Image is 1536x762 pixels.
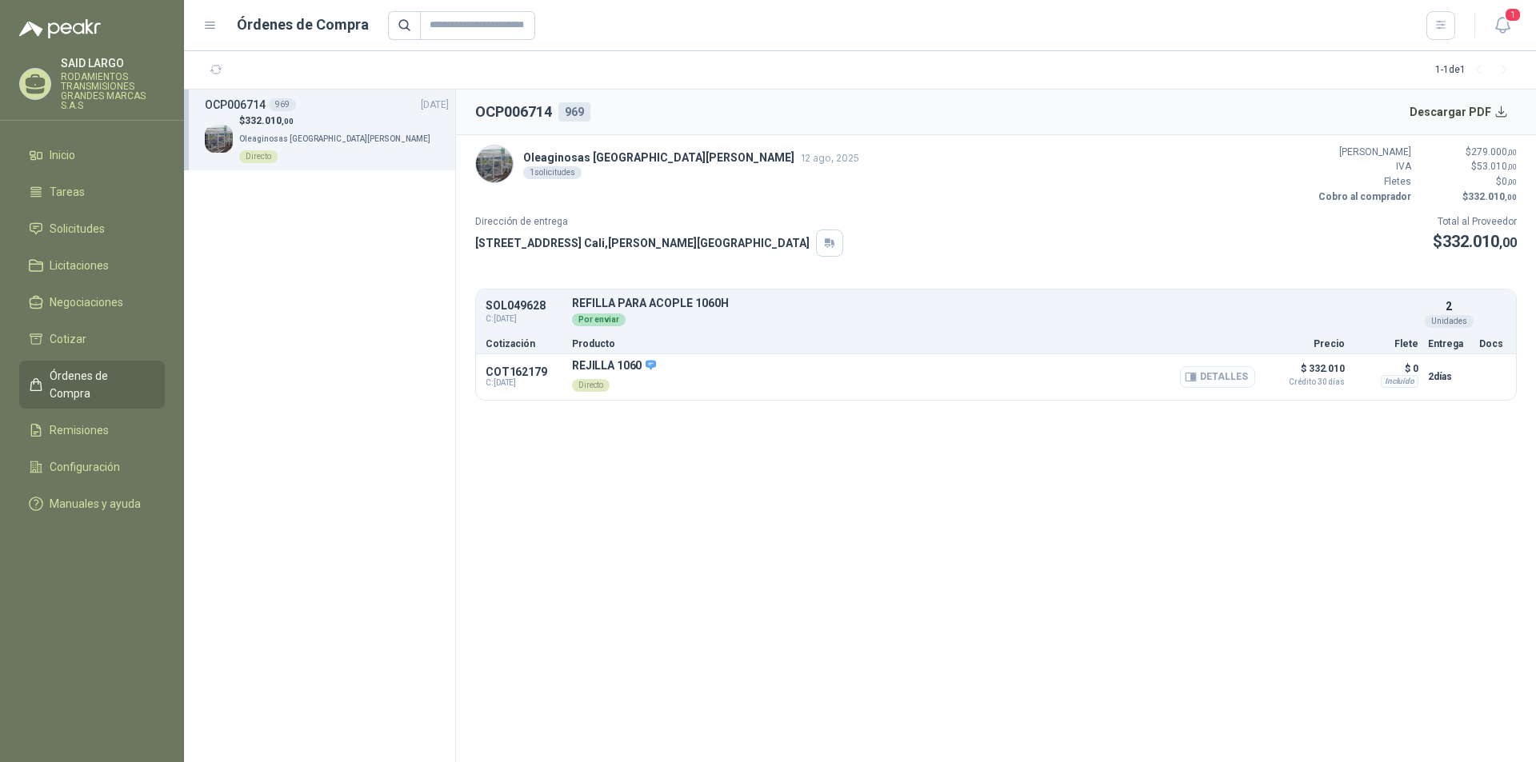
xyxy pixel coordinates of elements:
p: Precio [1265,339,1345,349]
p: $ [1421,190,1517,205]
span: Tareas [50,183,85,201]
span: 332.010 [245,115,294,126]
p: COT162179 [486,365,562,378]
p: 2 [1446,297,1452,315]
p: Producto [572,339,1255,349]
span: Remisiones [50,421,109,439]
span: ,00 [1505,193,1517,201]
span: Inicio [50,146,75,164]
div: 969 [269,98,296,111]
span: Crédito 30 días [1265,378,1345,386]
p: [STREET_ADDRESS] Cali , [PERSON_NAME][GEOGRAPHIC_DATA] [475,234,810,252]
p: SAID LARGO [61,58,165,69]
span: ,00 [282,117,294,126]
span: C: [DATE] [486,378,562,388]
p: Oleaginosas [GEOGRAPHIC_DATA][PERSON_NAME] [523,149,859,166]
img: Company Logo [205,125,233,153]
span: 279.000 [1471,146,1517,158]
div: 969 [558,102,590,122]
a: Manuales y ayuda [19,489,165,519]
span: 332.010 [1468,191,1517,202]
p: Cobro al comprador [1315,190,1411,205]
a: Inicio [19,140,165,170]
span: 1 [1504,7,1522,22]
img: Logo peakr [19,19,101,38]
a: Tareas [19,177,165,207]
p: $ [1421,174,1517,190]
a: Licitaciones [19,250,165,281]
span: ,00 [1499,235,1517,250]
p: $ [1421,145,1517,160]
a: Negociaciones [19,287,165,317]
span: [DATE] [421,98,449,113]
p: SOL049628 [486,300,562,312]
p: REJILLA 1060 [572,359,656,373]
span: Cotizar [50,330,86,348]
span: ,00 [1507,178,1517,186]
p: Flete [1354,339,1418,349]
span: 53.010 [1477,161,1517,172]
p: $ [239,114,449,129]
a: Órdenes de Compra [19,361,165,409]
span: ,00 [1507,148,1517,157]
div: Directo [239,150,278,163]
span: 332.010 [1442,232,1517,251]
span: Configuración [50,458,120,476]
h3: OCP006714 [205,96,266,114]
p: [PERSON_NAME] [1315,145,1411,160]
a: Cotizar [19,324,165,354]
p: $ 0 [1354,359,1418,378]
button: 1 [1488,11,1517,40]
a: OCP006714969[DATE] Company Logo$332.010,00Oleaginosas [GEOGRAPHIC_DATA][PERSON_NAME]Directo [205,96,449,164]
a: Configuración [19,452,165,482]
span: 0 [1502,176,1517,187]
h1: Órdenes de Compra [237,14,369,36]
p: $ 332.010 [1265,359,1345,386]
span: Oleaginosas [GEOGRAPHIC_DATA][PERSON_NAME] [239,134,430,143]
p: Fletes [1315,174,1411,190]
span: Licitaciones [50,257,109,274]
div: 1 - 1 de 1 [1435,58,1517,83]
span: C: [DATE] [486,313,562,325]
p: IVA [1315,159,1411,174]
p: Dirección de entrega [475,214,843,229]
img: Company Logo [476,146,513,182]
span: Manuales y ayuda [50,495,141,513]
p: $ [1433,229,1517,254]
p: REFILLA PARA ACOPLE 1060H [572,297,1418,309]
span: Negociaciones [50,293,123,311]
p: RODAMIENTOS TRANSMISIONES GRANDES MARCAS S.A.S [61,72,165,110]
button: Descargar PDF [1401,96,1518,128]
a: Solicitudes [19,213,165,244]
div: 1 solicitudes [523,166,582,179]
div: Por enviar [572,313,626,326]
a: Remisiones [19,415,165,445]
div: Unidades [1425,315,1474,328]
p: $ [1421,159,1517,174]
p: Cotización [486,339,562,349]
div: Incluido [1381,375,1418,388]
p: Total al Proveedor [1433,214,1517,229]
span: ,00 [1507,162,1517,171]
p: 2 días [1428,367,1470,386]
h2: OCP006714 [475,101,552,123]
p: Entrega [1428,339,1470,349]
div: Directo [572,379,610,392]
span: 12 ago, 2025 [801,152,859,164]
span: Solicitudes [50,220,105,237]
span: Órdenes de Compra [50,367,150,402]
p: Docs [1479,339,1506,349]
